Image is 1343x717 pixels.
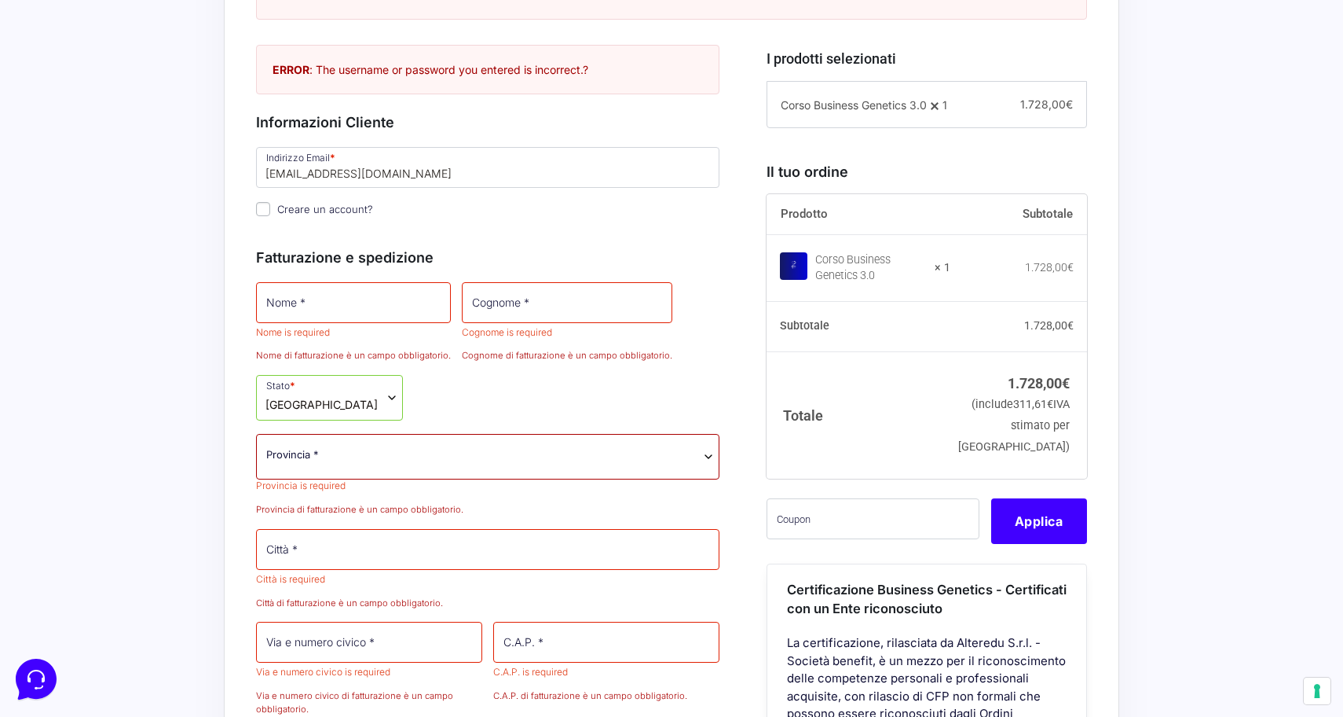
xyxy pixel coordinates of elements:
small: (include IVA stimato per [GEOGRAPHIC_DATA]) [958,398,1070,454]
strong: ERROR [273,63,309,76]
img: dark [50,88,82,119]
p: Cognome di fatturazione è un campo obbligatorio. [462,349,672,362]
bdi: 1.728,00 [1008,375,1070,392]
p: Messaggi [136,527,178,541]
bdi: 1.728,00 [1024,319,1074,332]
span: Italia [265,396,378,413]
input: Città * [256,529,719,570]
span: € [1066,97,1073,111]
button: Messaggi [109,505,206,541]
span: Provincia is required [256,480,346,491]
th: Subtotale [950,194,1087,235]
p: Nome di fatturazione è un campo obbligatorio. [256,349,451,362]
bdi: 1.728,00 [1025,261,1074,274]
span: Trova una risposta [25,195,123,208]
input: Cognome * [462,282,672,323]
span: Nome is required [256,326,330,338]
h3: I prodotti selezionati [767,48,1087,69]
button: Applica [991,498,1087,544]
p: Home [47,527,74,541]
span: Provincia [256,434,719,480]
input: C.A.P. * [493,622,719,663]
span: Stato [256,375,403,421]
span: € [1062,375,1070,392]
input: Indirizzo Email * [256,147,719,188]
button: Aiuto [205,505,302,541]
span: Corso Business Genetics 3.0 [781,98,927,112]
span: Creare un account? [277,203,373,215]
img: dark [25,88,57,119]
span: 311,61 [1013,398,1053,411]
th: Totale [767,351,951,478]
h3: Il tuo ordine [767,161,1087,182]
strong: × 1 [935,260,950,276]
input: Cerca un articolo... [35,229,257,245]
p: Città di fatturazione è un campo obbligatorio. [256,597,719,610]
span: Via e numero civico is required [256,666,390,678]
span: Provincia * [266,447,319,463]
input: Via e numero civico * [256,622,482,663]
span: Città is required [256,573,325,585]
button: Home [13,505,109,541]
p: C.A.P. di fatturazione è un campo obbligatorio. [493,689,719,703]
th: Prodotto [767,194,951,235]
input: Creare un account? [256,202,270,216]
span: Cognome is required [462,326,552,338]
img: Corso Business Genetics 3.0 [780,252,807,280]
span: 1.728,00 [1020,97,1073,111]
span: Le tue conversazioni [25,63,134,75]
span: C.A.P. is required [493,666,568,678]
th: Subtotale [767,302,951,352]
a: Apri Centro Assistenza [167,195,289,208]
span: € [1047,398,1053,411]
input: Coupon [767,498,979,539]
button: Inizia una conversazione [25,132,289,164]
p: Via e numero civico di fatturazione è un campo obbligatorio. [256,689,482,716]
button: Le tue preferenze relative al consenso per le tecnologie di tracciamento [1304,678,1330,704]
h3: Fatturazione e spedizione [256,247,719,268]
span: 1 [942,98,947,112]
span: € [1067,319,1074,332]
h3: Informazioni Cliente [256,112,719,133]
span: Inizia una conversazione [102,142,232,154]
input: Nome * [256,282,451,323]
p: Provincia di fatturazione è un campo obbligatorio. [256,503,719,517]
img: dark [75,88,107,119]
h2: Ciao da Marketers 👋 [13,13,264,38]
div: : The username or password you entered is incorrect. ? [256,45,719,94]
div: Corso Business Genetics 3.0 [815,252,925,284]
iframe: Customerly Messenger Launcher [13,656,60,703]
p: Aiuto [242,527,265,541]
span: Certificazione Business Genetics - Certificati con un Ente riconosciuto [787,582,1067,617]
span: € [1067,261,1074,274]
